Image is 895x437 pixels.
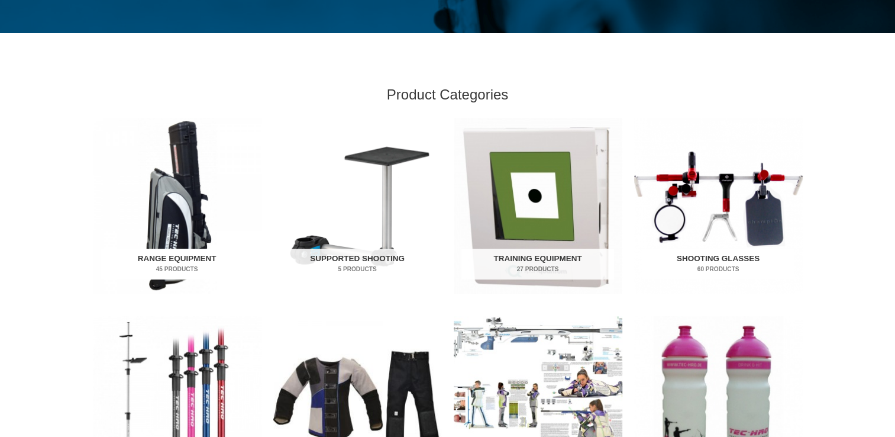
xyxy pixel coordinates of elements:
[281,249,434,279] h2: Supported Shooting
[454,118,622,294] a: Visit product category Training Equipment
[634,118,803,294] a: Visit product category Shooting Glasses
[93,85,803,104] h2: Product Categories
[634,118,803,294] img: Shooting Glasses
[273,118,442,294] a: Visit product category Supported Shooting
[93,118,261,294] img: Range Equipment
[273,118,442,294] img: Supported Shooting
[642,265,794,274] mark: 60 Products
[101,249,253,279] h2: Range Equipment
[461,249,614,279] h2: Training Equipment
[101,265,253,274] mark: 45 Products
[281,265,434,274] mark: 5 Products
[642,249,794,279] h2: Shooting Glasses
[93,118,261,294] a: Visit product category Range Equipment
[461,265,614,274] mark: 27 Products
[454,118,622,294] img: Training Equipment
